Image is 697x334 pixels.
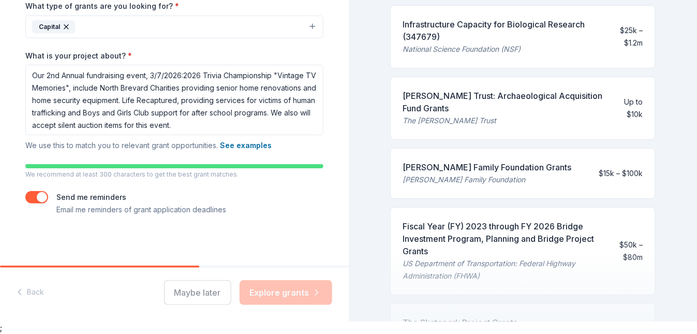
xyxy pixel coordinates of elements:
div: Capital [32,20,75,34]
div: $25k – $1.2m [605,24,643,49]
div: National Science Foundation (NSF) [403,43,597,55]
label: What type of grants are you looking for? [25,1,179,11]
button: See examples [220,139,272,152]
p: Email me reminders of grant application deadlines [56,204,226,216]
div: The [PERSON_NAME] Trust [403,114,605,127]
button: Capital [25,16,323,38]
textarea: Our 2nd Annual fundraising event, 3/7/2026:2026 Trivia Championship "Vintage TV Memories", includ... [25,65,323,135]
div: $50k – $80m [619,239,643,264]
div: [PERSON_NAME] Family Foundation Grants [403,161,572,173]
div: Infrastructure Capacity for Biological Research (347679) [403,18,597,43]
label: What is your project about? [25,51,132,61]
div: Fiscal Year (FY) 2023 through FY 2026 Bridge Investment Program, Planning and Bridge Project Grants [403,220,611,257]
div: $15k – $100k [599,167,643,180]
p: We recommend at least 300 characters to get the best grant matches. [25,170,323,179]
div: Up to $10k [613,96,643,121]
span: We use this to match you to relevant grant opportunities. [25,141,272,150]
div: [PERSON_NAME] Trust: Archaeological Acquisition Fund Grants [403,90,605,114]
div: [PERSON_NAME] Family Foundation [403,173,572,186]
label: Send me reminders [56,193,126,201]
